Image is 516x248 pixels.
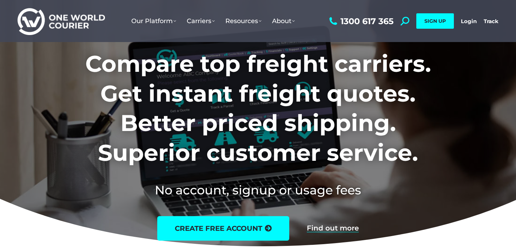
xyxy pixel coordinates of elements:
[307,225,359,232] a: Find out more
[225,17,262,25] span: Resources
[461,18,477,25] a: Login
[272,17,295,25] span: About
[39,49,477,167] h1: Compare top freight carriers. Get instant freight quotes. Better priced shipping. Superior custom...
[131,17,176,25] span: Our Platform
[424,18,446,24] span: SIGN UP
[220,10,267,32] a: Resources
[39,181,477,199] h2: No account, signup or usage fees
[157,216,289,241] a: create free account
[187,17,215,25] span: Carriers
[126,10,181,32] a: Our Platform
[18,7,105,35] img: One World Courier
[416,13,454,29] a: SIGN UP
[328,17,393,26] a: 1300 617 365
[267,10,300,32] a: About
[181,10,220,32] a: Carriers
[484,18,498,25] a: Track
